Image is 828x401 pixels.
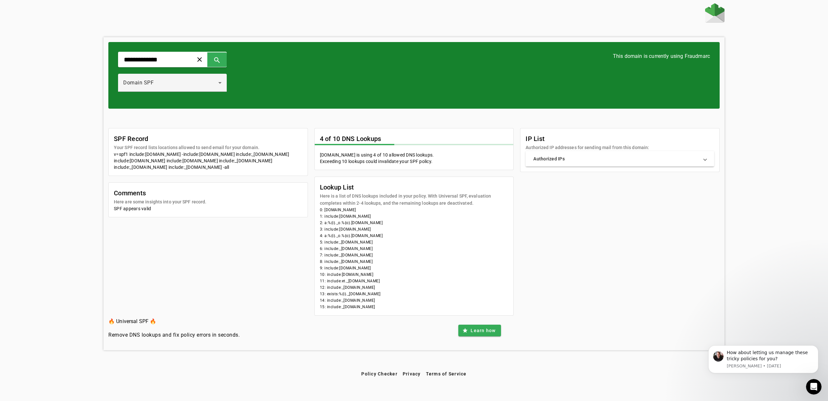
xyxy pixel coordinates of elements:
[320,226,508,233] li: 3: include:[DOMAIN_NAME]
[320,284,508,291] li: 12: include:_[DOMAIN_NAME]
[320,278,508,284] li: 11: include:et._[DOMAIN_NAME]
[526,151,714,167] mat-expansion-panel-header: Authorized IPs
[114,151,302,170] div: v=spf1 include:[DOMAIN_NAME] -include:[DOMAIN_NAME] include:_[DOMAIN_NAME] include:[DOMAIN_NAME] ...
[320,182,508,192] mat-card-title: Lookup List
[320,258,508,265] li: 8: include:_[DOMAIN_NAME]
[320,252,508,258] li: 7: include:_[DOMAIN_NAME]
[320,291,508,297] li: 13: exists:%{i}._[DOMAIN_NAME]
[426,371,467,376] span: Terms of Service
[320,233,508,239] li: 4: a:%{i}._o.%{o}.[DOMAIN_NAME]
[423,368,469,380] button: Terms of Service
[114,205,302,212] div: SPF appears valid
[315,152,514,170] mat-card-content: [DOMAIN_NAME] is using 4 of 10 allowed DNS lookups. Exceeding 10 lookups could invalidate your SP...
[403,371,421,376] span: Privacy
[320,239,508,245] li: 5: include:_[DOMAIN_NAME]
[526,134,649,144] mat-card-title: IP List
[320,265,508,271] li: 9: include:[DOMAIN_NAME]
[320,297,508,304] li: 14: include:_[DOMAIN_NAME]
[359,368,400,380] button: Policy Checker
[123,80,154,86] span: Domain SPF
[699,336,828,384] iframe: Intercom notifications message
[320,304,508,310] li: 15: include:_[DOMAIN_NAME]
[471,327,496,334] span: Learn how
[533,156,699,162] mat-panel-title: Authorized IPs
[114,144,259,151] mat-card-subtitle: Your SPF record lists locations allowed to send email for your domain.
[320,213,508,220] li: 1: include:[DOMAIN_NAME]
[114,134,259,144] mat-card-title: SPF Record
[400,368,423,380] button: Privacy
[320,245,508,252] li: 6: include:_[DOMAIN_NAME]
[806,379,822,395] iframe: Intercom live chat
[526,144,649,151] mat-card-subtitle: Authorized IP addresses for sending mail from this domain:
[705,3,724,23] img: Fraudmarc Logo
[458,325,501,336] button: Learn how
[320,207,508,213] li: 0: [DOMAIN_NAME]
[361,371,398,376] span: Policy Checker
[108,317,240,326] h3: 🔥 Universal SPF 🔥
[705,3,724,24] a: Home
[114,188,206,198] mat-card-title: Comments
[320,192,508,207] mat-card-subtitle: Here is a list of DNS lookups included in your policy. With Universal SPF, evaluation completes w...
[114,198,206,205] mat-card-subtitle: Here are some insights into your SPF record.
[320,134,381,144] mat-card-title: 4 of 10 DNS Lookups
[613,52,710,61] h3: This domain is currently using Fraudmarc
[320,220,508,226] li: 2: a:%{i}._o.%{o}.[DOMAIN_NAME]
[108,331,240,339] h4: Remove DNS lookups and fix policy errors in seconds.
[320,271,508,278] li: 10: include:[DOMAIN_NAME]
